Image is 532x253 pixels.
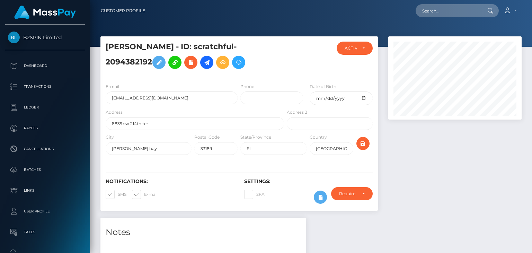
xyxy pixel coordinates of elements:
[106,134,114,140] label: City
[8,227,82,237] p: Taxes
[287,109,307,115] label: Address 2
[14,6,76,19] img: MassPay Logo
[310,84,336,90] label: Date of Birth
[5,140,85,158] a: Cancellations
[5,203,85,220] a: User Profile
[8,206,82,217] p: User Profile
[5,120,85,137] a: Payees
[5,78,85,95] a: Transactions
[132,190,158,199] label: E-mail
[101,3,145,18] a: Customer Profile
[194,134,220,140] label: Postal Code
[106,109,123,115] label: Address
[5,182,85,199] a: Links
[240,84,254,90] label: Phone
[416,4,481,17] input: Search...
[106,84,119,90] label: E-mail
[339,191,357,197] div: Require ID/Selfie Verification
[244,190,265,199] label: 2FA
[5,34,85,41] span: B2SPIN Limited
[8,81,82,92] p: Transactions
[345,45,356,51] div: ACTIVE
[106,190,126,199] label: SMS
[8,61,82,71] p: Dashboard
[8,185,82,196] p: Links
[5,99,85,116] a: Ledger
[310,134,327,140] label: Country
[5,161,85,178] a: Batches
[106,178,234,184] h6: Notifications:
[8,123,82,133] p: Payees
[106,226,301,238] h4: Notes
[331,187,373,200] button: Require ID/Selfie Verification
[200,56,213,69] a: Initiate Payout
[337,42,372,55] button: ACTIVE
[240,134,271,140] label: State/Province
[8,165,82,175] p: Batches
[8,144,82,154] p: Cancellations
[244,178,372,184] h6: Settings:
[5,224,85,241] a: Taxes
[8,102,82,113] p: Ledger
[106,42,280,72] h5: [PERSON_NAME] - ID: scratchful-2094382192
[8,32,20,43] img: B2SPIN Limited
[5,57,85,75] a: Dashboard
